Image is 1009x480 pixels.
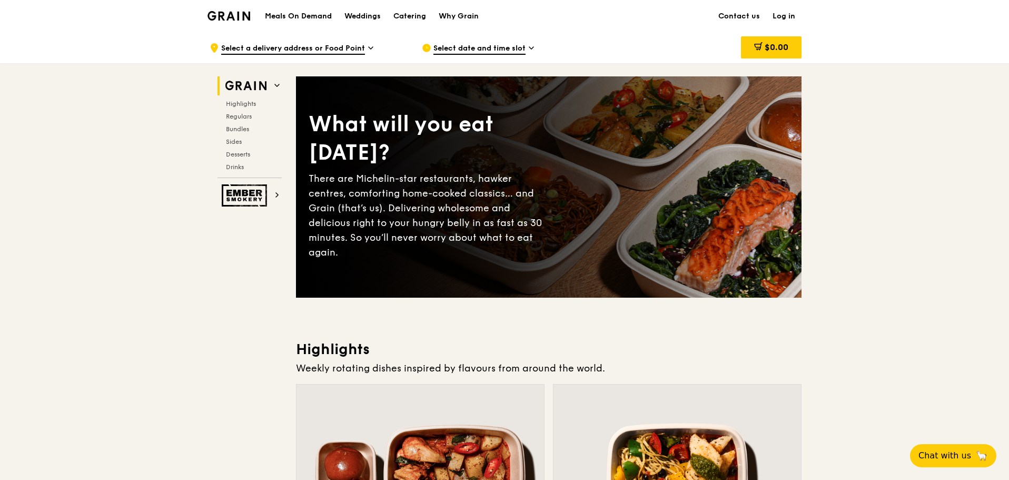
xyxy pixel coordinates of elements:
[265,11,332,22] h1: Meals On Demand
[765,42,788,52] span: $0.00
[344,1,381,32] div: Weddings
[910,444,996,467] button: Chat with us🦙
[296,361,802,376] div: Weekly rotating dishes inspired by flavours from around the world.
[296,340,802,359] h3: Highlights
[309,171,549,260] div: There are Michelin-star restaurants, hawker centres, comforting home-cooked classics… and Grain (...
[338,1,387,32] a: Weddings
[387,1,432,32] a: Catering
[432,1,485,32] a: Why Grain
[918,449,971,462] span: Chat with us
[226,138,242,145] span: Sides
[393,1,426,32] div: Catering
[975,449,988,462] span: 🦙
[221,43,365,55] span: Select a delivery address or Food Point
[226,125,249,133] span: Bundles
[439,1,479,32] div: Why Grain
[712,1,766,32] a: Contact us
[226,100,256,107] span: Highlights
[226,151,250,158] span: Desserts
[309,110,549,167] div: What will you eat [DATE]?
[222,76,270,95] img: Grain web logo
[766,1,802,32] a: Log in
[226,113,252,120] span: Regulars
[433,43,526,55] span: Select date and time slot
[207,11,250,21] img: Grain
[222,184,270,207] img: Ember Smokery web logo
[226,163,244,171] span: Drinks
